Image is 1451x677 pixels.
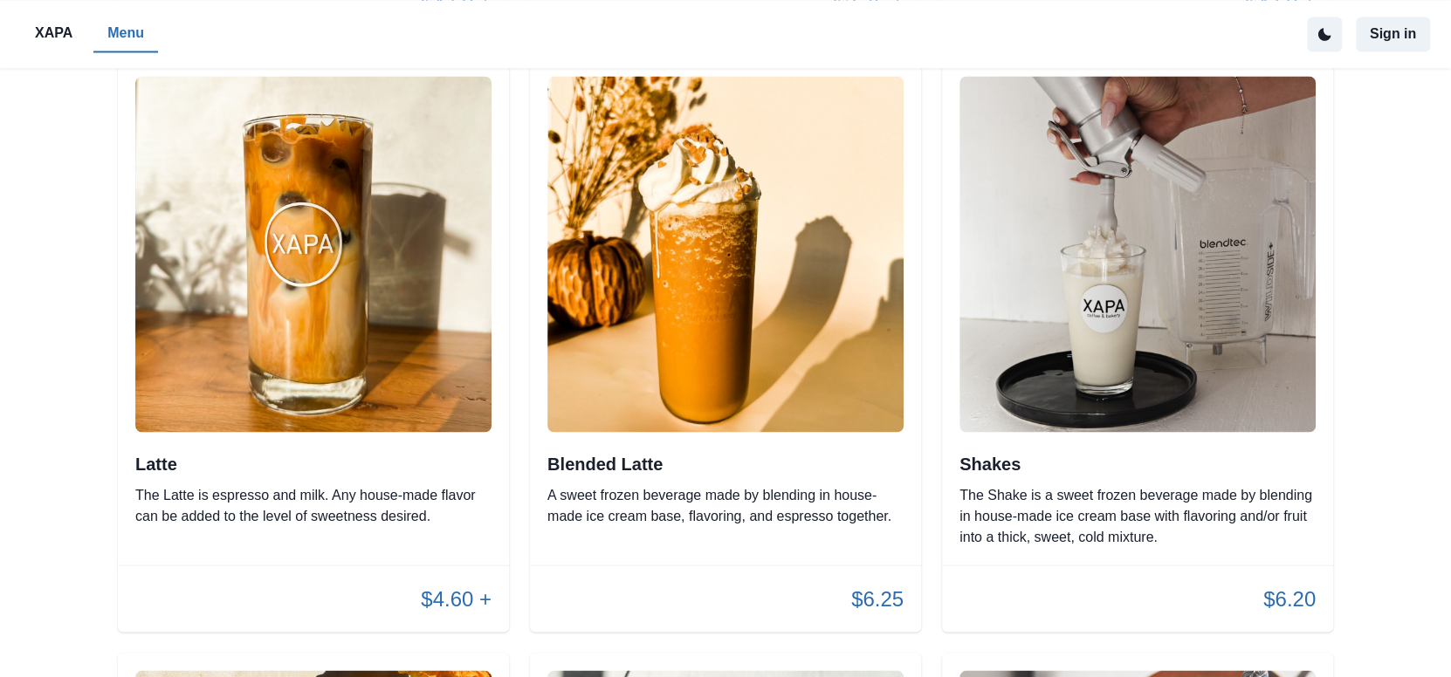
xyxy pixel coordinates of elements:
p: $6.20 [1263,583,1316,614]
p: $6.25 [851,583,904,614]
p: A sweet frozen beverage made by blending in house-made ice cream base, flavoring, and espresso to... [547,484,904,526]
div: Blended LatteA sweet frozen beverage made by blending in house-made ice cream base, flavoring, an... [530,58,921,632]
h2: Latte [135,453,492,474]
img: original.jpeg [135,76,492,432]
h2: Shakes [959,453,1316,474]
p: XAPA [35,23,72,44]
p: $4.60 + [421,583,492,614]
img: original.jpeg [547,76,904,432]
p: The Latte is espresso and milk. Any house-made flavor can be added to the level of sweetness desi... [135,484,492,526]
div: ShakesThe Shake is a sweet frozen beverage made by blending in house-made ice cream base with fla... [942,58,1333,632]
p: The Shake is a sweet frozen beverage made by blending in house-made ice cream base with flavoring... [959,484,1316,547]
button: active dark theme mode [1307,17,1342,51]
p: Menu [107,23,144,44]
img: original.jpeg [959,76,1316,432]
h2: Blended Latte [547,453,904,474]
button: Sign in [1356,17,1430,51]
div: LatteThe Latte is espresso and milk. Any house-made flavor can be added to the level of sweetness... [118,58,509,632]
